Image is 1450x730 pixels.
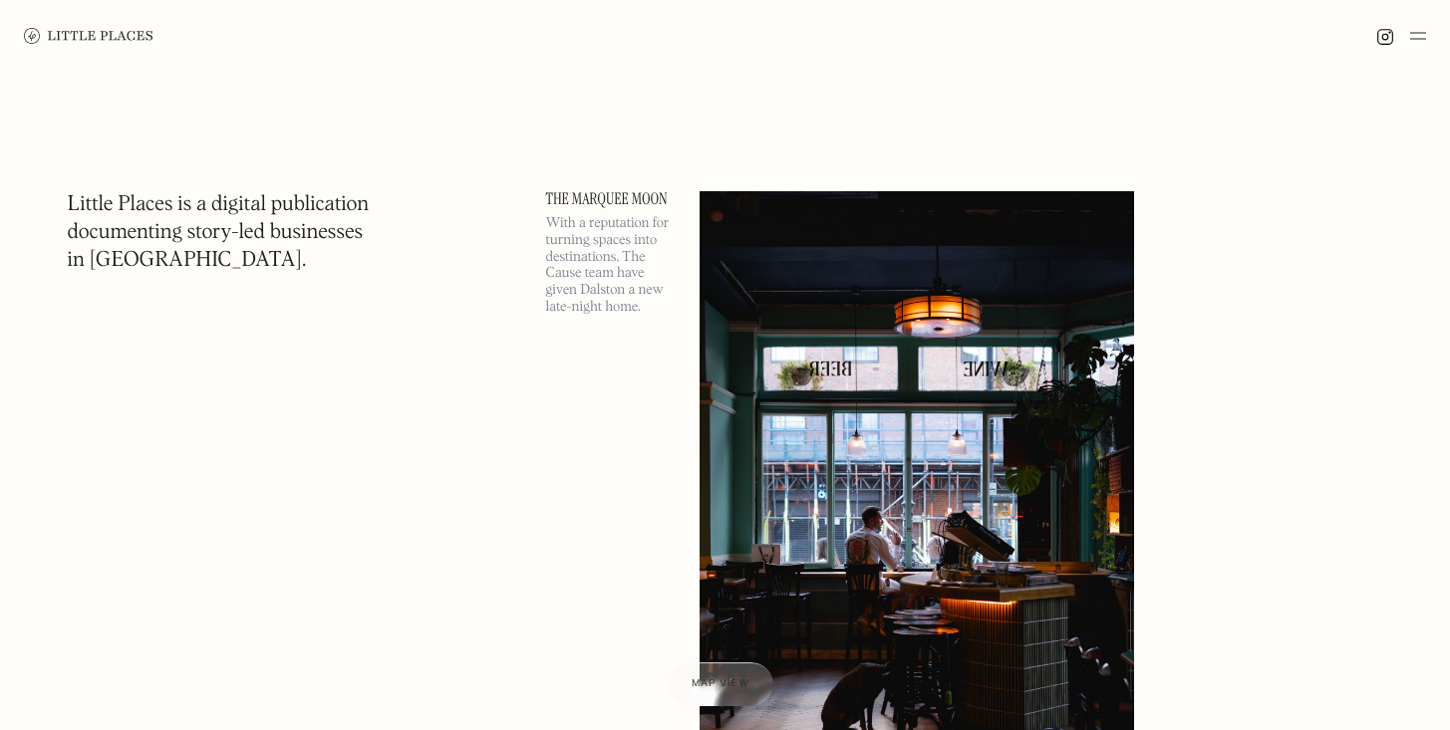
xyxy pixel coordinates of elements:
p: With a reputation for turning spaces into destinations, The Cause team have given Dalston a new l... [546,215,676,316]
a: Map view [668,662,773,706]
span: Map view [692,678,749,689]
a: The Marquee Moon [546,191,676,207]
h1: Little Places is a digital publication documenting story-led businesses in [GEOGRAPHIC_DATA]. [68,191,370,275]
